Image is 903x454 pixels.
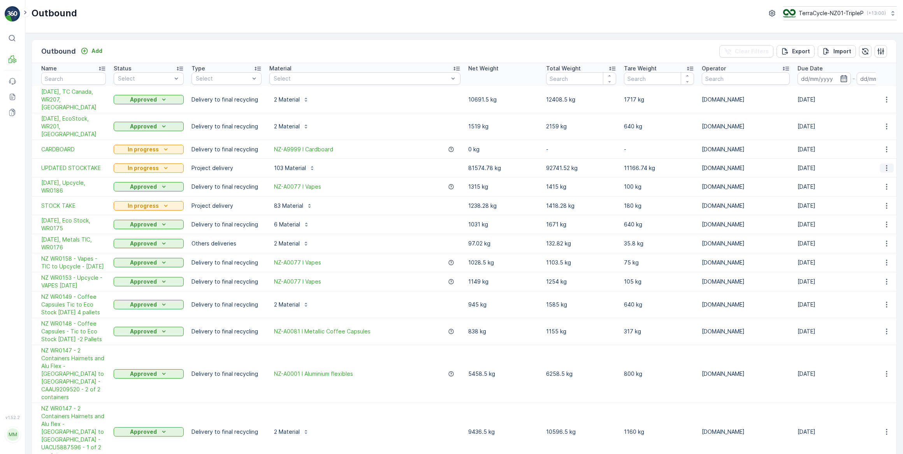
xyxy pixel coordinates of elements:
[191,301,262,309] p: Delivery to final recycling
[128,145,159,153] p: In progress
[624,278,694,286] p: 105 kg
[128,202,159,210] p: In progress
[867,10,886,16] p: ( +13:00 )
[269,218,314,231] button: 6 Material
[269,93,314,106] button: 2 Material
[624,428,694,436] p: 1160 kg
[114,327,184,336] button: Approved
[130,328,157,335] p: Approved
[41,72,106,85] input: Search
[191,145,262,153] p: Delivery to final recycling
[41,88,106,111] a: 25/09/25, TC Canada, WR207, NZ
[468,301,538,309] p: 945 kg
[468,259,538,266] p: 1028.5 kg
[624,65,657,72] p: Tare Weight
[546,123,616,130] p: 2159 kg
[191,221,262,228] p: Delivery to final recycling
[274,123,300,130] p: 2 Material
[269,237,314,250] button: 2 Material
[114,65,132,72] p: Status
[624,123,694,130] p: 640 kg
[41,320,106,343] span: NZ WR0148 - Coffee Capsules - Tic to Eco Stock [DATE] -2 Pallets
[191,278,262,286] p: Delivery to final recycling
[274,301,300,309] p: 2 Material
[41,164,106,172] span: UPDATED STOCKTAKE
[41,179,106,195] a: 11/7/2025, Upcycle, WR0186
[833,47,851,55] p: Import
[114,239,184,248] button: Approved
[624,164,694,172] p: 11166.74 kg
[114,122,184,131] button: Approved
[468,65,499,72] p: Net Weight
[702,72,790,85] input: Search
[41,115,106,138] span: [DATE], EcoStock, WR201, [GEOGRAPHIC_DATA]
[783,9,796,18] img: TC_7kpGtVS.png
[702,221,790,228] p: [DOMAIN_NAME]
[852,74,855,83] p: -
[130,221,157,228] p: Approved
[546,301,616,309] p: 1585 kg
[274,328,371,335] a: NZ-A0081 I Metallic Coffee Capsules
[128,164,159,172] p: In progress
[41,202,106,210] a: STOCK TAKE
[130,428,157,436] p: Approved
[114,95,184,104] button: Approved
[274,96,300,103] p: 2 Material
[624,370,694,378] p: 800 kg
[114,427,184,436] button: Approved
[130,183,157,191] p: Approved
[191,259,262,266] p: Delivery to final recycling
[468,428,538,436] p: 9436.5 kg
[799,9,864,17] p: TerraCycle-NZ01-TripleP
[702,145,790,153] p: [DOMAIN_NAME]
[41,236,106,251] span: [DATE], Metals TIC, WR0176
[5,415,20,420] span: v 1.52.2
[468,202,538,210] p: 1238.28 kg
[114,258,184,267] button: Approved
[719,45,773,58] button: Clear Filters
[702,164,790,172] p: [DOMAIN_NAME]
[41,115,106,138] a: 19/09/25, EcoStock, WR201, NZ
[274,428,300,436] p: 2 Material
[118,75,172,82] p: Select
[5,421,20,448] button: MM
[41,255,106,270] span: NZ WR0158 - Vapes - TIC to Upcycle - [DATE]
[274,278,321,286] span: NZ-A0077 I Vapes
[546,96,616,103] p: 12408.5 kg
[130,240,157,247] p: Approved
[269,120,314,133] button: 2 Material
[274,259,321,266] a: NZ-A0077 I Vapes
[7,428,19,441] div: MM
[624,240,694,247] p: 35.8 kg
[191,123,262,130] p: Delivery to final recycling
[546,72,616,85] input: Search
[624,183,694,191] p: 100 kg
[41,217,106,232] span: [DATE], Eco Stock, WR0175
[130,278,157,286] p: Approved
[792,47,810,55] p: Export
[41,347,106,401] a: NZ WR0147 - 2 Containers Hairnets and Alu Flex - NZ to Canada - CAAU9209520 - 2 of 2 containers
[114,163,184,173] button: In progress
[269,426,314,438] button: 2 Material
[41,274,106,289] a: NZ WR0153 - Upcycle - VAPES 29-04-2025
[783,6,897,20] button: TerraCycle-NZ01-TripleP(+13:00)
[546,202,616,210] p: 1418.28 kg
[468,145,538,153] p: 0 kg
[546,370,616,378] p: 6258.5 kg
[114,145,184,154] button: In progress
[191,428,262,436] p: Delivery to final recycling
[702,183,790,191] p: [DOMAIN_NAME]
[818,45,856,58] button: Import
[91,47,102,55] p: Add
[777,45,815,58] button: Export
[41,145,106,153] a: CARDBOARD
[77,46,105,56] button: Add
[546,145,616,153] p: -
[41,320,106,343] a: NZ WR0148 - Coffee Capsules - Tic to Eco Stock 4.4.2025 -2 Pallets
[798,65,823,72] p: Due Date
[274,370,353,378] span: NZ-A0001 I Aluminium flexibles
